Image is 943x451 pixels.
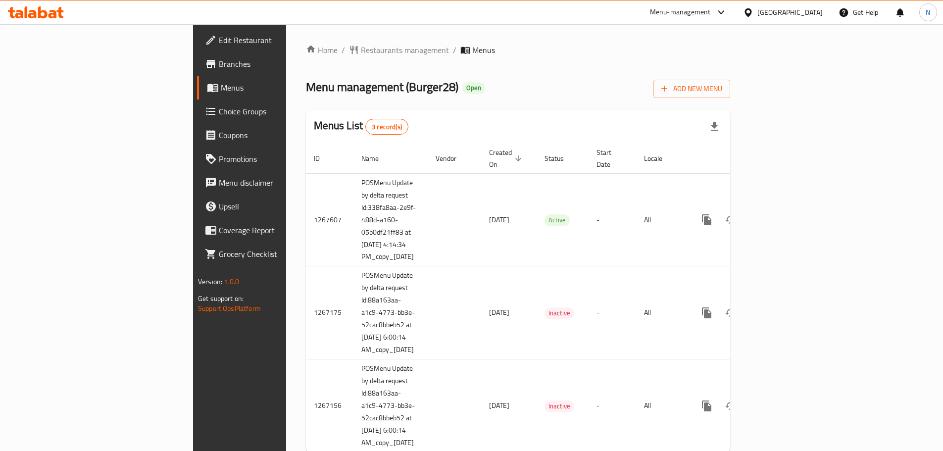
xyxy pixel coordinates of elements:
span: Inactive [545,401,574,412]
span: [DATE] [489,399,509,412]
span: Menu disclaimer [219,177,343,189]
a: Coverage Report [197,218,350,242]
span: Restaurants management [361,44,449,56]
a: Edit Restaurant [197,28,350,52]
span: 3 record(s) [366,122,408,132]
span: Locale [644,152,675,164]
span: Promotions [219,153,343,165]
button: more [695,394,719,418]
span: Edit Restaurant [219,34,343,46]
a: Menus [197,76,350,100]
span: Version: [198,275,222,288]
button: more [695,208,719,232]
td: All [636,173,687,266]
span: N [926,7,930,18]
span: Name [361,152,392,164]
span: Active [545,214,570,226]
span: Branches [219,58,343,70]
div: Menu-management [650,6,711,18]
span: Start Date [596,147,624,170]
nav: breadcrumb [306,44,730,56]
span: ID [314,152,333,164]
span: Menu management ( Burger28 ) [306,76,458,98]
span: Open [462,84,485,92]
td: All [636,266,687,359]
div: Export file [702,115,726,139]
span: 1.0.0 [224,275,239,288]
span: Coupons [219,129,343,141]
a: Choice Groups [197,100,350,123]
span: Vendor [436,152,469,164]
a: Coupons [197,123,350,147]
span: Created On [489,147,525,170]
a: Menu disclaimer [197,171,350,195]
span: [DATE] [489,213,509,226]
a: Branches [197,52,350,76]
button: more [695,301,719,325]
span: Coverage Report [219,224,343,236]
button: Change Status [719,394,743,418]
a: Restaurants management [349,44,449,56]
a: Grocery Checklist [197,242,350,266]
div: [GEOGRAPHIC_DATA] [757,7,823,18]
span: Choice Groups [219,105,343,117]
div: Total records count [365,119,408,135]
li: / [453,44,456,56]
span: Status [545,152,577,164]
td: - [589,266,636,359]
td: POSMenu Update by delta request Id:88a163aa-a1c9-4773-bb3e-52cac8bbeb52 at [DATE] 6:00:14 AM_copy... [353,266,428,359]
span: Get support on: [198,292,244,305]
td: POSMenu Update by delta request Id:338fa8aa-2e9f-488d-a160-05b0df21ff83 at [DATE] 4:14:34 PM_copy... [353,173,428,266]
span: Inactive [545,307,574,319]
span: Upsell [219,200,343,212]
span: Menus [221,82,343,94]
span: [DATE] [489,306,509,319]
div: Inactive [545,401,574,412]
button: Change Status [719,208,743,232]
th: Actions [687,144,798,174]
span: Menus [472,44,495,56]
a: Upsell [197,195,350,218]
button: Change Status [719,301,743,325]
h2: Menus List [314,118,408,135]
span: Grocery Checklist [219,248,343,260]
span: Add New Menu [661,83,722,95]
td: - [589,173,636,266]
div: Open [462,82,485,94]
button: Add New Menu [653,80,730,98]
a: Support.OpsPlatform [198,302,261,315]
a: Promotions [197,147,350,171]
